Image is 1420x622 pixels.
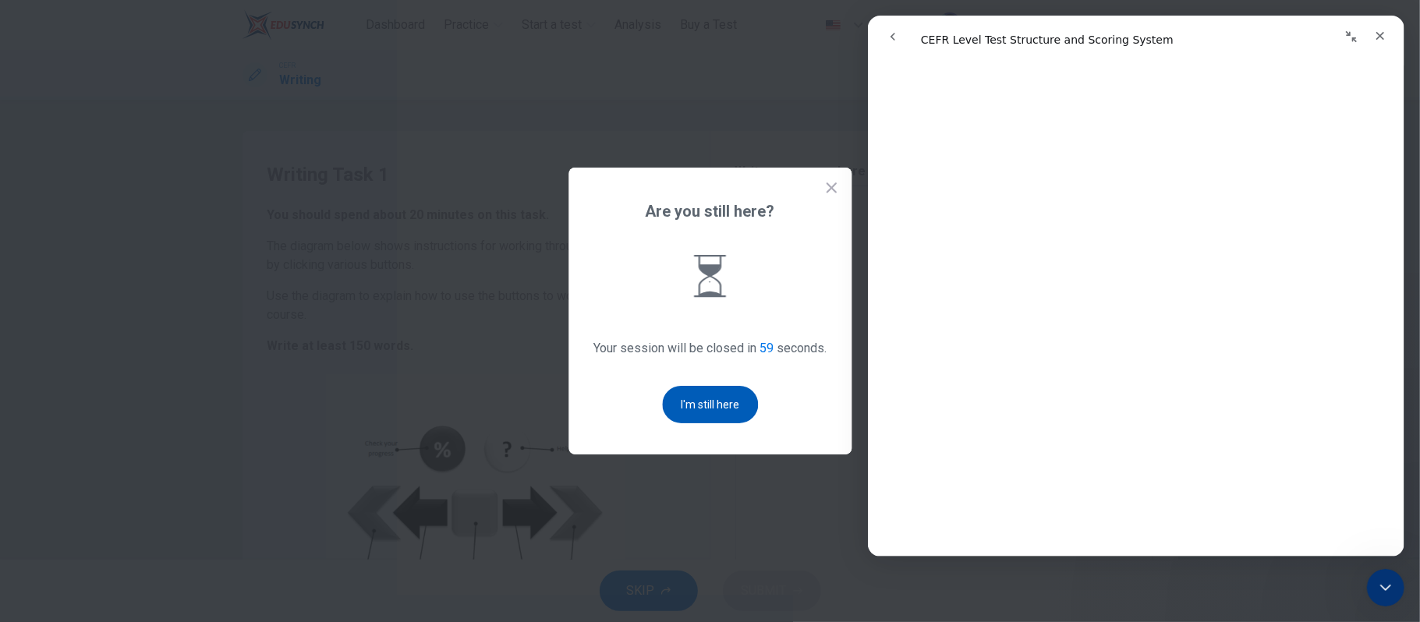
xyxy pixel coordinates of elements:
[868,16,1404,557] iframe: Intercom live chat
[760,341,774,355] span: 59
[593,336,827,361] span: Your session will be closed in seconds.
[662,386,758,423] button: I'm still here
[646,199,775,224] span: Are you still here?
[1367,569,1404,606] iframe: Intercom live chat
